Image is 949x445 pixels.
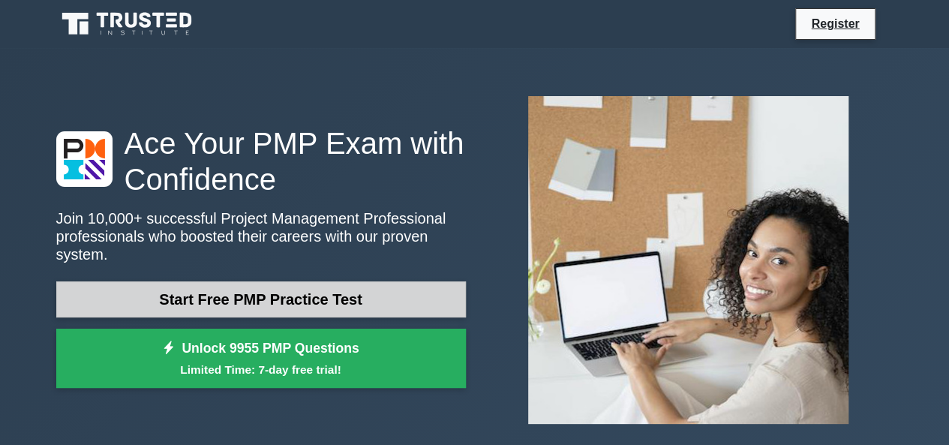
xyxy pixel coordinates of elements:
[75,361,447,378] small: Limited Time: 7-day free trial!
[56,281,466,317] a: Start Free PMP Practice Test
[56,125,466,197] h1: Ace Your PMP Exam with Confidence
[802,14,868,33] a: Register
[56,209,466,263] p: Join 10,000+ successful Project Management Professional professionals who boosted their careers w...
[56,329,466,389] a: Unlock 9955 PMP QuestionsLimited Time: 7-day free trial!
